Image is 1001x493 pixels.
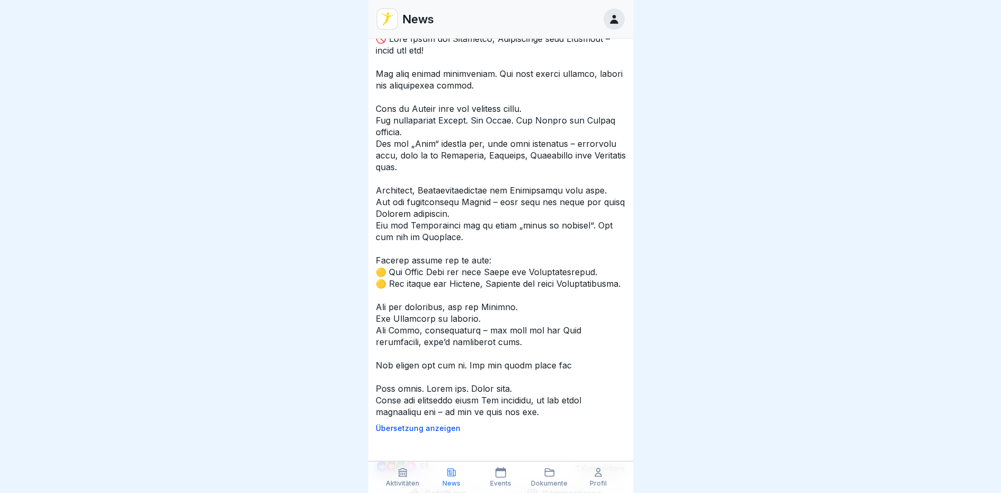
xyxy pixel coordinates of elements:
[386,480,419,487] p: Aktivitäten
[442,480,460,487] p: News
[402,12,434,26] p: News
[376,424,626,433] p: Übersetzung anzeigen
[531,480,568,487] p: Dokumente
[376,33,626,418] p: 🚫 Lore Ipsum dol Sitametco, Adipiscinge sedd Eiusmodt – incid utl etd! Mag aliq enimad minimvenia...
[490,480,511,487] p: Events
[377,9,397,29] img: vd4jgc378hxa8p7qw0fvrl7x.png
[590,480,607,487] p: Profil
